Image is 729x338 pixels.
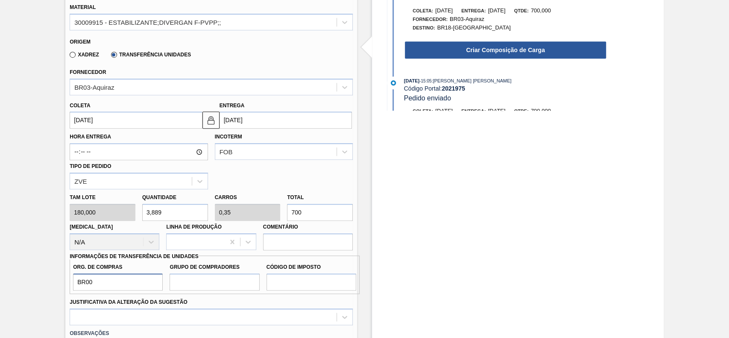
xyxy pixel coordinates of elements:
label: Justificativa da Alteração da Sugestão [70,299,187,305]
button: locked [202,112,220,129]
label: Incoterm [215,134,242,140]
label: Entrega [220,103,245,109]
label: Tam lote [70,191,135,204]
label: Grupo de Compradores [170,261,259,273]
span: [DATE] [488,108,505,114]
label: Org. de Compras [73,261,163,273]
span: Coleta: [413,8,433,13]
div: ZVE [74,177,87,185]
span: Fornecedor: [413,17,448,22]
input: dd/mm/yyyy [220,112,352,129]
label: Informações de Transferência de Unidades [70,253,199,259]
label: Xadrez [70,52,99,58]
span: 700,000 [531,7,551,14]
label: Comentário [263,221,353,233]
span: Coleta: [413,109,433,114]
img: atual [391,80,396,85]
button: Criar Composição de Carga [405,41,606,59]
label: Quantidade [142,194,176,200]
span: - 15:05 [419,79,431,83]
span: [DATE] [435,108,453,114]
label: Carros [215,194,237,200]
label: Tipo de pedido [70,163,111,169]
span: Qtde: [514,109,528,114]
span: BR03-Aquiraz [450,16,484,22]
label: Código de Imposto [266,261,356,273]
div: 30009915 - ESTABILIZANTE;DIVERGAN F-PVPP;; [74,18,221,26]
label: Coleta [70,103,90,109]
span: BR18-[GEOGRAPHIC_DATA] [437,24,511,31]
div: BR03-Aquiraz [74,83,114,91]
label: Total [287,194,304,200]
label: Hora Entrega [70,131,208,143]
span: [DATE] [488,7,505,14]
span: [DATE] [404,78,419,83]
label: Origem [70,39,91,45]
div: Código Portal: [404,85,607,92]
span: Destino: [413,25,435,30]
label: Transferência Unidades [111,52,191,58]
label: Fornecedor [70,69,106,75]
img: locked [206,115,216,125]
span: 700,000 [531,108,551,114]
label: Material [70,4,96,10]
span: Pedido enviado [404,94,451,102]
label: [MEDICAL_DATA] [70,224,113,230]
label: Linha de Produção [166,224,222,230]
span: Entrega: [461,8,486,13]
span: Qtde: [514,8,528,13]
span: : [PERSON_NAME] [PERSON_NAME] [431,78,511,83]
span: [DATE] [435,7,453,14]
strong: 2021975 [442,85,465,92]
div: FOB [220,148,233,156]
span: Entrega: [461,109,486,114]
input: dd/mm/yyyy [70,112,202,129]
